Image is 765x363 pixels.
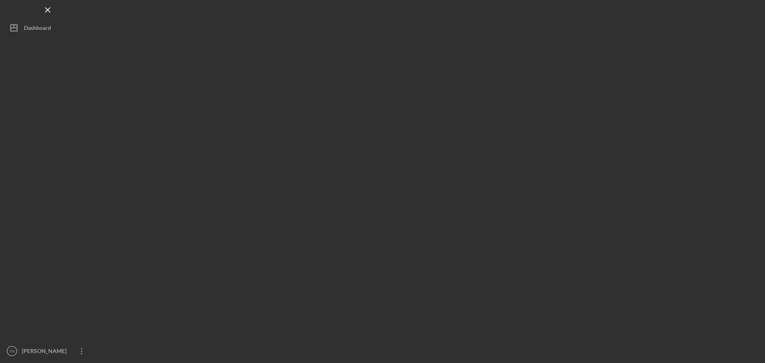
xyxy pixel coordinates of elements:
[20,343,72,361] div: [PERSON_NAME]
[4,343,92,359] button: TH[PERSON_NAME]
[24,20,51,38] div: Dashboard
[4,20,92,36] button: Dashboard
[10,349,15,353] text: TH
